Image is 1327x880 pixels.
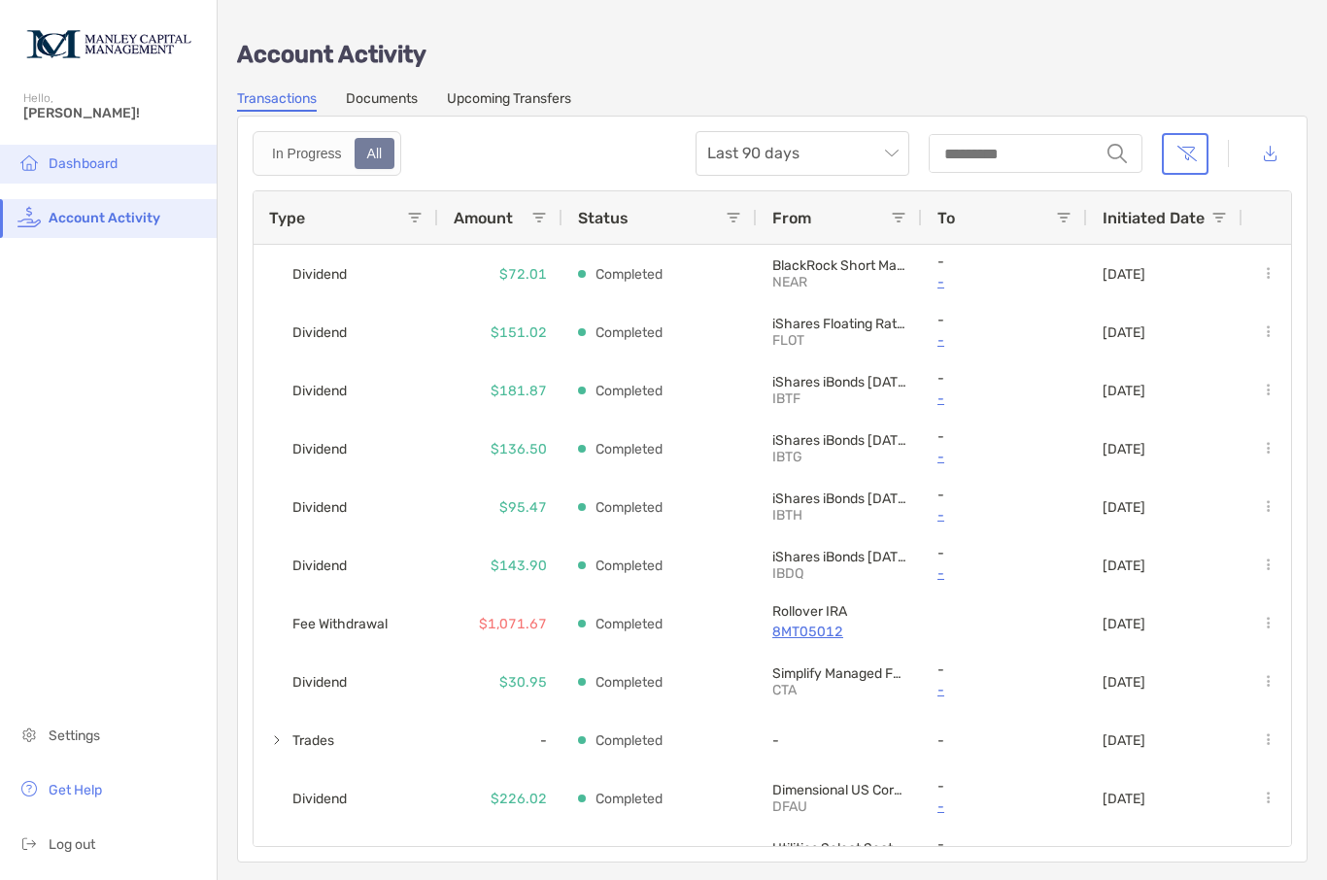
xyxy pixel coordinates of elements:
[595,495,663,520] p: Completed
[772,432,906,449] p: iShares iBonds Dec 2026 Term Treasury ETF
[1162,133,1208,175] button: Clear filters
[937,503,1072,527] a: -
[595,670,663,694] p: Completed
[292,550,347,582] span: Dividend
[292,258,347,290] span: Dividend
[772,549,906,565] p: iShares iBonds Dec 2025 Term Corporate ETF
[772,316,906,332] p: iShares Floating Rate Bond ETF
[1103,266,1145,283] p: [DATE]
[346,90,418,112] a: Documents
[937,254,1072,270] p: -
[937,561,1072,586] a: -
[595,612,663,636] p: Completed
[1103,674,1145,691] p: [DATE]
[937,732,1072,749] p: -
[937,387,1072,411] a: -
[772,507,906,524] p: IBTH
[1107,144,1127,163] img: input icon
[595,845,663,869] p: Completed
[17,831,41,855] img: logout icon
[491,554,547,578] p: $143.90
[491,787,547,811] p: $226.02
[253,131,401,176] div: segmented control
[772,390,906,407] p: IBTF
[772,209,811,227] span: From
[1103,383,1145,399] p: [DATE]
[937,328,1072,353] a: -
[1103,732,1145,749] p: [DATE]
[772,332,906,349] p: FLOT
[595,787,663,811] p: Completed
[578,209,629,227] span: Status
[772,603,906,620] p: Rollover IRA
[17,205,41,228] img: activity icon
[595,321,663,345] p: Completed
[1103,616,1145,632] p: [DATE]
[491,321,547,345] p: $151.02
[499,845,547,869] p: $28.57
[937,836,1072,853] p: -
[772,374,906,390] p: iShares iBonds Dec 2025 Term Treasury ETF
[937,678,1072,702] a: -
[772,782,906,798] p: Dimensional US Core Equity Market ETF
[292,666,347,698] span: Dividend
[292,783,347,815] span: Dividend
[237,90,317,112] a: Transactions
[1103,499,1145,516] p: [DATE]
[595,554,663,578] p: Completed
[447,90,571,112] a: Upcoming Transfers
[772,682,906,698] p: CTA
[499,262,547,287] p: $72.01
[772,665,906,682] p: Simplify Managed Futures Strategy ETF
[937,428,1072,445] p: -
[1103,324,1145,341] p: [DATE]
[491,437,547,461] p: $136.50
[1103,441,1145,457] p: [DATE]
[937,661,1072,678] p: -
[772,565,906,582] p: IBDQ
[17,777,41,800] img: get-help icon
[49,210,160,226] span: Account Activity
[937,795,1072,819] a: -
[17,723,41,746] img: settings icon
[595,728,663,753] p: Completed
[292,375,347,407] span: Dividend
[49,728,100,744] span: Settings
[595,437,663,461] p: Completed
[499,495,547,520] p: $95.47
[937,778,1072,795] p: -
[937,312,1072,328] p: -
[772,840,906,857] p: Utilities Select Sector SPDR ETF
[292,608,388,640] span: Fee Withdrawal
[772,798,906,815] p: DFAU
[937,445,1072,469] a: -
[937,270,1072,294] a: -
[937,209,955,227] span: To
[595,379,663,403] p: Completed
[23,8,193,78] img: Zoe Logo
[479,612,547,636] p: $1,071.67
[49,836,95,853] span: Log out
[269,209,305,227] span: Type
[292,433,347,465] span: Dividend
[772,274,906,290] p: NEAR
[707,132,898,175] span: Last 90 days
[292,841,347,873] span: Dividend
[1103,558,1145,574] p: [DATE]
[491,379,547,403] p: $181.87
[937,370,1072,387] p: -
[17,151,41,174] img: household icon
[292,491,347,524] span: Dividend
[438,711,562,769] div: -
[772,620,906,644] a: 8MT05012
[772,449,906,465] p: IBTG
[595,262,663,287] p: Completed
[49,782,102,798] span: Get Help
